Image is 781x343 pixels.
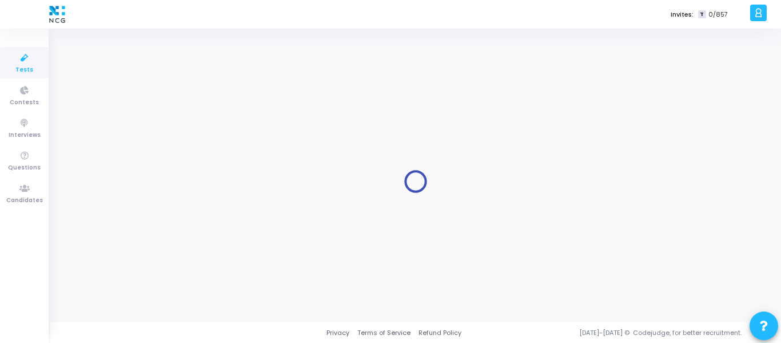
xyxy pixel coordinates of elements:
[357,328,411,338] a: Terms of Service
[671,10,694,19] label: Invites:
[8,163,41,173] span: Questions
[6,196,43,206] span: Candidates
[15,65,33,75] span: Tests
[9,131,41,140] span: Interviews
[10,98,39,108] span: Contests
[461,328,767,338] div: [DATE]-[DATE] © Codejudge, for better recruitment.
[419,328,461,338] a: Refund Policy
[326,328,349,338] a: Privacy
[698,10,706,19] span: T
[46,3,68,26] img: logo
[708,10,728,19] span: 0/857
